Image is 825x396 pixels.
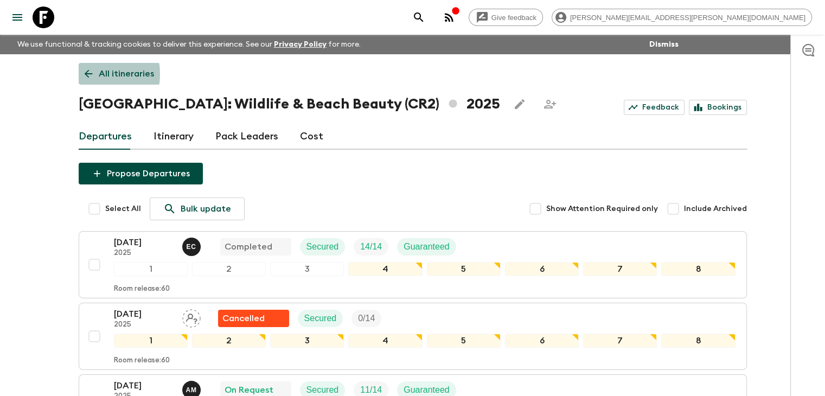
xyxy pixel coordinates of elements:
[114,262,188,276] div: 1
[505,334,579,348] div: 6
[300,124,323,150] a: Cost
[114,236,174,249] p: [DATE]
[485,14,542,22] span: Give feedback
[114,334,188,348] div: 1
[79,231,747,298] button: [DATE]2025Eduardo Caravaca CompletedSecuredTrip FillGuaranteed12345678Room release:60
[408,7,430,28] button: search adventures
[13,35,365,54] p: We use functional & tracking cookies to deliver this experience. See our for more.
[181,202,231,215] p: Bulk update
[354,238,388,256] div: Trip Fill
[546,203,658,214] span: Show Attention Required only
[624,100,685,115] a: Feedback
[225,240,272,253] p: Completed
[215,124,278,150] a: Pack Leaders
[689,100,747,115] a: Bookings
[182,384,203,393] span: Allan Morales
[306,240,339,253] p: Secured
[105,203,141,214] span: Select All
[539,93,561,115] span: Share this itinerary
[222,312,265,325] p: Cancelled
[114,249,174,258] p: 2025
[661,334,735,348] div: 8
[182,312,201,321] span: Assign pack leader
[348,262,422,276] div: 4
[469,9,543,26] a: Give feedback
[427,334,501,348] div: 5
[218,310,289,327] div: Flash Pack cancellation
[150,197,245,220] a: Bulk update
[270,262,344,276] div: 3
[348,334,422,348] div: 4
[182,241,203,250] span: Eduardo Caravaca
[192,334,266,348] div: 2
[552,9,812,26] div: [PERSON_NAME][EMAIL_ADDRESS][PERSON_NAME][DOMAIN_NAME]
[79,163,203,184] button: Propose Departures
[7,7,28,28] button: menu
[298,310,343,327] div: Secured
[270,334,344,348] div: 3
[114,379,174,392] p: [DATE]
[114,356,170,365] p: Room release: 60
[583,334,657,348] div: 7
[154,124,194,150] a: Itinerary
[304,312,337,325] p: Secured
[427,262,501,276] div: 5
[300,238,346,256] div: Secured
[114,308,174,321] p: [DATE]
[509,93,530,115] button: Edit this itinerary
[274,41,327,48] a: Privacy Policy
[360,240,382,253] p: 14 / 14
[99,67,154,80] p: All itineraries
[79,124,132,150] a: Departures
[351,310,381,327] div: Trip Fill
[192,262,266,276] div: 2
[358,312,375,325] p: 0 / 14
[564,14,811,22] span: [PERSON_NAME][EMAIL_ADDRESS][PERSON_NAME][DOMAIN_NAME]
[186,386,197,394] p: A M
[79,93,500,115] h1: [GEOGRAPHIC_DATA]: Wildlife & Beach Beauty (CR2) 2025
[114,285,170,293] p: Room release: 60
[79,303,747,370] button: [DATE]2025Assign pack leaderFlash Pack cancellationSecuredTrip Fill12345678Room release:60
[647,37,681,52] button: Dismiss
[583,262,657,276] div: 7
[684,203,747,214] span: Include Archived
[79,63,160,85] a: All itineraries
[114,321,174,329] p: 2025
[404,240,450,253] p: Guaranteed
[505,262,579,276] div: 6
[661,262,735,276] div: 8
